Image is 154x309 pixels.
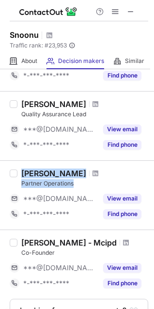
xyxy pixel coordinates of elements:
[103,194,141,203] button: Reveal Button
[23,194,97,203] span: ***@[DOMAIN_NAME]
[103,278,141,288] button: Reveal Button
[125,57,144,65] span: Similar
[21,169,86,178] div: [PERSON_NAME]
[19,6,77,17] img: ContactOut v5.3.10
[58,57,104,65] span: Decision makers
[103,209,141,219] button: Reveal Button
[10,29,39,41] h1: Snoonu
[10,42,67,49] span: Traffic rank: # 23,953
[103,124,141,134] button: Reveal Button
[21,248,148,257] div: Co-Founder
[23,125,97,134] span: ***@[DOMAIN_NAME]
[21,110,148,119] div: Quality Assurance Lead
[21,238,117,247] div: [PERSON_NAME] - Mcipd
[103,140,141,150] button: Reveal Button
[103,71,141,80] button: Reveal Button
[103,263,141,273] button: Reveal Button
[21,179,148,188] div: Partner Operations
[23,263,97,272] span: ***@[DOMAIN_NAME]
[21,57,37,65] span: About
[21,99,86,109] div: [PERSON_NAME]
